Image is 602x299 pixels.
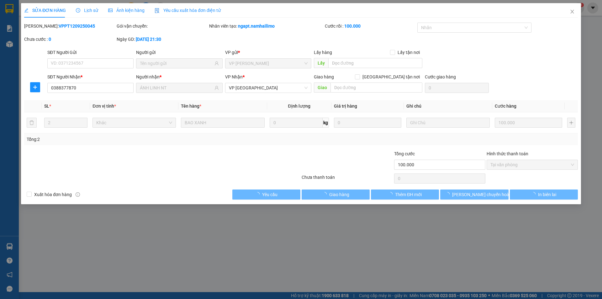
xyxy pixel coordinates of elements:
[181,104,201,109] span: Tên hàng
[49,37,51,42] b: 0
[24,8,29,13] span: edit
[27,118,37,128] button: delete
[395,191,422,198] span: Thêm ĐH mới
[531,192,538,196] span: loading
[238,24,275,29] b: ngapt.namhailimo
[440,190,508,200] button: [PERSON_NAME] chuyển hoàn
[301,174,393,185] div: Chưa thanh toán
[44,104,49,109] span: SL
[59,24,95,29] b: VPPT1209250045
[181,118,264,128] input: VD: Bàn, Ghế
[538,191,556,198] span: In biên lai
[229,83,308,93] span: VP Nha Trang
[330,83,422,93] input: Dọc đường
[334,104,357,109] span: Giá trị hàng
[328,58,422,68] input: Dọc đường
[314,50,332,55] span: Lấy hàng
[323,118,329,128] span: kg
[344,24,361,29] b: 100.000
[490,160,574,169] span: Tại văn phòng
[314,74,334,79] span: Giao hàng
[225,74,243,79] span: VP Nhận
[288,104,310,109] span: Định lượng
[487,151,528,156] label: Hình thức thanh toán
[425,83,489,93] input: Cước giao hàng
[567,118,575,128] button: plus
[452,191,512,198] span: [PERSON_NAME] chuyển hoàn
[563,3,581,21] button: Close
[76,8,98,13] span: Lịch sử
[495,118,562,128] input: 0
[322,192,329,196] span: loading
[30,82,40,92] button: plus
[314,83,330,93] span: Giao
[155,8,221,13] span: Yêu cầu xuất hóa đơn điện tử
[510,190,578,200] button: In biên lai
[329,191,349,198] span: Giao hàng
[388,192,395,196] span: loading
[117,23,208,29] div: Gói vận chuyển:
[136,37,161,42] b: [DATE] 21:30
[108,8,145,13] span: Ảnh kiện hàng
[24,8,66,13] span: SỬA ĐƠN HÀNG
[140,84,213,91] input: Tên người nhận
[24,36,115,43] div: Chưa cước :
[371,190,439,200] button: Thêm ĐH mới
[47,73,134,80] div: SĐT Người Nhận
[495,104,516,109] span: Cước hàng
[334,118,401,128] input: 0
[214,86,219,90] span: user
[47,49,134,56] div: SĐT Người Gửi
[406,118,490,128] input: Ghi Chú
[76,8,80,13] span: clock-circle
[302,190,370,200] button: Giao hàng
[76,192,80,197] span: info-circle
[140,60,213,67] input: Tên người gửi
[136,73,222,80] div: Người nhận
[32,191,74,198] span: Xuất hóa đơn hàng
[155,8,160,13] img: icon
[394,151,415,156] span: Tổng cước
[395,49,422,56] span: Lấy tận nơi
[117,36,208,43] div: Ngày GD:
[214,61,219,66] span: user
[24,23,115,29] div: [PERSON_NAME]:
[229,59,308,68] span: VP Phan Thiết
[445,192,452,196] span: loading
[360,73,422,80] span: [GEOGRAPHIC_DATA] tận nơi
[314,58,328,68] span: Lấy
[570,9,575,14] span: close
[27,136,232,143] div: Tổng: 2
[232,190,300,200] button: Yêu cầu
[209,23,324,29] div: Nhân viên tạo:
[325,23,416,29] div: Cước rồi :
[96,118,172,127] span: Khác
[30,85,40,90] span: plus
[92,104,116,109] span: Đơn vị tính
[108,8,113,13] span: picture
[262,191,277,198] span: Yêu cầu
[425,74,456,79] label: Cước giao hàng
[225,49,311,56] div: VP gửi
[404,100,492,112] th: Ghi chú
[255,192,262,196] span: loading
[136,49,222,56] div: Người gửi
